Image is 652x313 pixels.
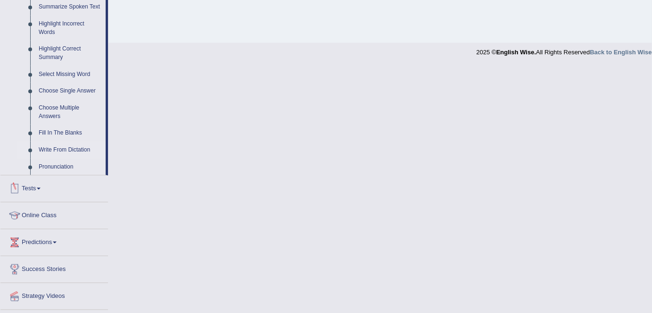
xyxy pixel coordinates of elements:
a: Success Stories [0,256,108,280]
a: Strategy Videos [0,283,108,307]
a: Tests [0,176,108,199]
a: Back to English Wise [590,49,652,56]
a: Select Missing Word [34,66,106,83]
a: Pronunciation [34,159,106,176]
a: Choose Single Answer [34,83,106,100]
div: 2025 © All Rights Reserved [476,43,652,57]
a: Fill In The Blanks [34,125,106,142]
a: Online Class [0,203,108,226]
a: Highlight Incorrect Words [34,16,106,41]
a: Choose Multiple Answers [34,100,106,125]
strong: English Wise. [496,49,536,56]
a: Predictions [0,229,108,253]
a: Write From Dictation [34,142,106,159]
a: Highlight Correct Summary [34,41,106,66]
